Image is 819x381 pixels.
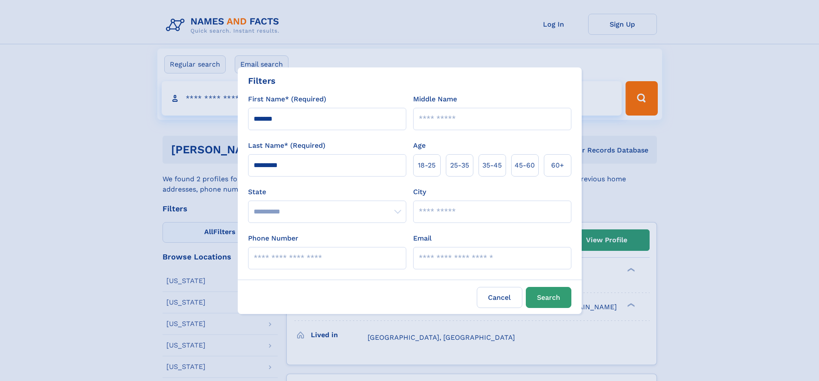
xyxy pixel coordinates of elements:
[248,94,326,104] label: First Name* (Required)
[418,160,436,171] span: 18‑25
[413,233,432,244] label: Email
[248,74,276,87] div: Filters
[413,94,457,104] label: Middle Name
[248,233,298,244] label: Phone Number
[248,140,325,151] label: Last Name* (Required)
[551,160,564,171] span: 60+
[450,160,469,171] span: 25‑35
[515,160,535,171] span: 45‑60
[248,187,406,197] label: State
[482,160,502,171] span: 35‑45
[413,187,426,197] label: City
[526,287,571,308] button: Search
[413,140,426,151] label: Age
[477,287,522,308] label: Cancel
